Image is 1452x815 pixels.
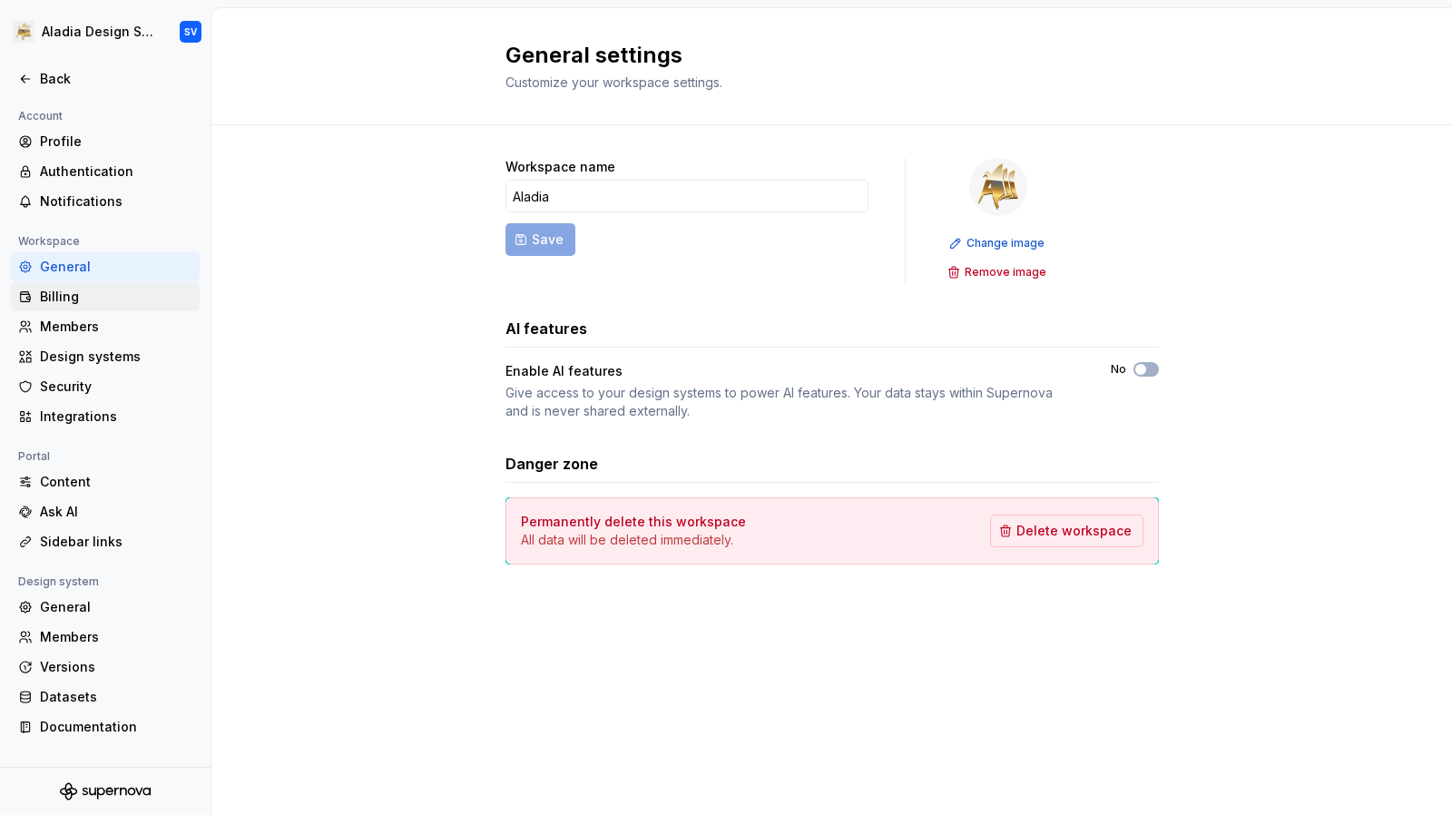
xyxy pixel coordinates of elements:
[966,236,1045,250] span: Change image
[40,348,192,366] div: Design systems
[11,497,200,526] a: Ask AI
[11,467,200,496] a: Content
[11,105,70,127] div: Account
[40,688,192,706] div: Datasets
[40,192,192,211] div: Notifications
[40,70,192,88] div: Back
[40,162,192,181] div: Authentication
[40,133,192,151] div: Profile
[11,653,200,682] a: Versions
[184,25,197,39] div: SV
[990,515,1143,547] button: Delete workspace
[505,362,1078,380] div: Enable AI features
[4,12,207,52] button: Aladia Design SystemSV
[40,318,192,336] div: Members
[40,473,192,491] div: Content
[11,372,200,401] a: Security
[969,158,1027,216] img: 67957822-db3a-4946-9710-9555da6013a4.png
[11,446,57,467] div: Portal
[11,282,200,311] a: Billing
[505,453,598,475] h3: Danger zone
[40,407,192,426] div: Integrations
[11,593,200,622] a: General
[40,658,192,676] div: Versions
[40,533,192,551] div: Sidebar links
[1111,362,1126,377] label: No
[11,682,200,712] a: Datasets
[40,503,192,521] div: Ask AI
[11,187,200,216] a: Notifications
[505,74,722,90] span: Customize your workspace settings.
[11,157,200,186] a: Authentication
[40,718,192,736] div: Documentation
[505,318,587,339] h3: AI features
[505,158,615,176] label: Workspace name
[11,712,200,741] a: Documentation
[11,623,200,652] a: Members
[521,531,746,549] p: All data will be deleted immediately.
[40,378,192,396] div: Security
[11,64,200,93] a: Back
[11,402,200,431] a: Integrations
[521,513,746,531] h4: Permanently delete this workspace
[42,23,158,41] div: Aladia Design System
[11,127,200,156] a: Profile
[1016,522,1132,540] span: Delete workspace
[13,21,34,43] img: 67957822-db3a-4946-9710-9555da6013a4.png
[40,288,192,306] div: Billing
[11,231,87,252] div: Workspace
[505,384,1078,420] div: Give access to your design systems to power AI features. Your data stays within Supernova and is ...
[11,342,200,371] a: Design systems
[11,312,200,341] a: Members
[11,527,200,556] a: Sidebar links
[40,598,192,616] div: General
[11,252,200,281] a: General
[505,41,1137,70] h2: General settings
[40,628,192,646] div: Members
[944,231,1053,256] button: Change image
[40,258,192,276] div: General
[60,782,151,800] svg: Supernova Logo
[965,265,1046,280] span: Remove image
[942,260,1055,285] button: Remove image
[11,571,106,593] div: Design system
